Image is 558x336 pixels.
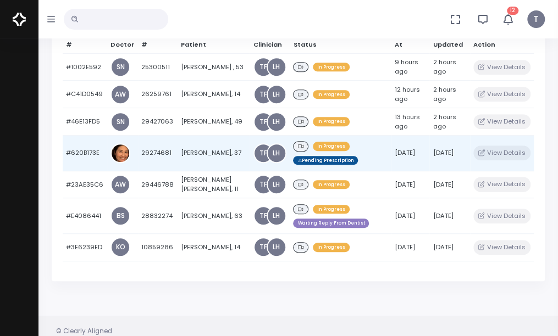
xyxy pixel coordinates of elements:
a: LH [268,144,285,162]
button: View Details [473,177,530,192]
a: LH [268,113,285,131]
span: [DATE] [395,211,415,220]
span: TF [255,238,272,256]
span: 12 hours ago [395,85,420,103]
a: KO [112,238,129,256]
span: 2 hours ago [433,85,456,103]
span: 9 hours ago [395,58,418,76]
span: [DATE] [395,148,415,157]
td: 26259761 [138,81,178,108]
span: 12 [507,7,518,15]
td: 29427063 [138,108,178,136]
th: Doctor [107,27,138,53]
td: #E4086441 [63,198,107,234]
td: [PERSON_NAME] , 53 [178,53,250,81]
a: TF [255,176,272,193]
td: [PERSON_NAME], 14 [178,233,250,261]
button: View Details [473,114,530,129]
button: View Details [473,209,530,223]
span: In Progress [313,180,350,189]
img: Logo Horizontal [13,8,26,31]
button: View Details [473,240,530,255]
td: 28832274 [138,198,178,234]
a: TF [255,58,272,76]
span: 2 hours ago [433,58,456,76]
td: [PERSON_NAME] [PERSON_NAME], 11 [178,171,250,198]
button: View Details [473,60,530,75]
span: In Progress [313,117,350,126]
span: [DATE] [433,180,454,189]
a: SN [112,58,129,76]
td: 10859286 [138,233,178,261]
td: #23AE35C6 [63,171,107,198]
td: [PERSON_NAME], 14 [178,81,250,108]
td: [PERSON_NAME], 63 [178,198,250,234]
span: ⚠Pending Prescription [293,156,358,165]
a: SN [112,113,129,131]
span: [DATE] [433,211,454,220]
td: #C41D0549 [63,81,107,108]
th: Action [470,27,534,53]
td: #3E6239ED [63,233,107,261]
a: AW [112,176,129,193]
a: LH [268,58,285,76]
td: 29274681 [138,136,178,171]
td: #46E13FD5 [63,108,107,136]
a: TF [255,207,272,225]
td: [PERSON_NAME], 49 [178,108,250,136]
a: TF [255,144,272,162]
th: Patient # [138,27,178,53]
th: Created At [391,27,429,53]
a: BS [112,207,129,225]
th: Clinician [250,27,290,53]
span: 13 hours ago [395,113,420,131]
span: T [527,10,545,28]
th: # [63,27,107,53]
td: 29446788 [138,171,178,198]
a: LH [268,176,285,193]
button: View Details [473,145,530,160]
span: In Progress [313,205,350,214]
span: Waiting Reply From Dentist [293,219,369,227]
span: In Progress [313,243,350,251]
td: [PERSON_NAME], 37 [178,136,250,171]
th: Patient [178,27,250,53]
a: TF [255,113,272,131]
a: LH [268,238,285,256]
span: In Progress [313,90,350,99]
a: AW [112,86,129,103]
span: [DATE] [433,148,454,157]
td: 25300511 [138,53,178,81]
a: TF [255,86,272,103]
span: In Progress [313,142,350,150]
span: 2 hours ago [433,113,456,131]
th: Last Updated [429,27,470,53]
span: [DATE] [433,243,454,251]
span: [DATE] [395,180,415,189]
span: In Progress [313,63,350,71]
span: [DATE] [395,243,415,251]
td: #1002E592 [63,53,107,81]
a: LH [268,207,285,225]
span: LH [268,86,285,103]
td: #620B173E [63,136,107,171]
button: View Details [473,87,530,102]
